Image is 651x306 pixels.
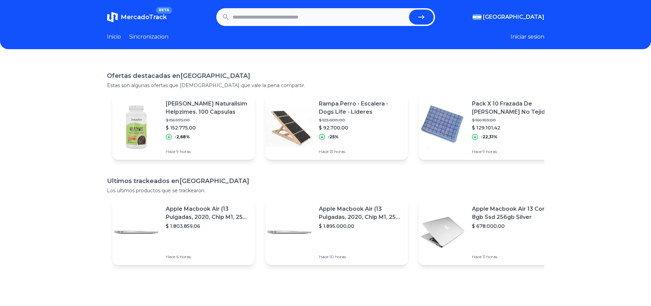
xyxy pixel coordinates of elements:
p: Rampa Perro - Escalera - Dogs Life - Líderes [319,100,402,116]
span: BETA [156,7,172,14]
a: Featured image[PERSON_NAME] Naturallsim Helpzimes. 100 Capsulas$ 156.975,00$ 152.775,00-2,68%Hace... [112,94,255,160]
p: Apple Macbook Air 13 Core I5 8gb Ssd 256gb Silver [472,205,555,221]
button: [GEOGRAPHIC_DATA] [473,13,544,21]
h1: Ultimos trackeados en [GEOGRAPHIC_DATA] [107,176,544,186]
p: -25% [328,134,339,140]
img: Featured image [266,208,313,256]
p: Los ultimos productos que se trackearon. [107,187,544,194]
a: Featured imageRampa Perro - Escalera - Dogs Life - Líderes$ 123.600,00$ 92.700,00-25%Hace 13 horas [266,94,408,160]
a: Sincronizacion [129,33,168,41]
p: $ 92.700,00 [319,124,402,131]
p: $ 152.775,00 [166,124,249,131]
a: Featured imageApple Macbook Air (13 Pulgadas, 2020, Chip M1, 256 Gb De Ssd, 8 Gb De Ram) - Plata$... [266,199,408,265]
p: Hace 9 horas [472,149,555,154]
h1: Ofertas destacadas en [GEOGRAPHIC_DATA] [107,71,544,81]
p: -2,68% [175,134,190,140]
a: Inicio [107,33,121,41]
p: $ 166.183,80 [472,117,555,123]
a: Featured imageApple Macbook Air 13 Core I5 8gb Ssd 256gb Silver$ 678.000,00Hace 11 horas [419,199,561,265]
p: Hace 9 horas [166,149,249,154]
p: $ 123.600,00 [319,117,402,123]
img: Featured image [112,103,160,151]
img: Featured image [419,208,466,256]
p: $ 1.895.000,00 [319,223,402,229]
p: -22,31% [481,134,498,140]
img: Featured image [112,208,160,256]
p: Estas son algunas ofertas que [DEMOGRAPHIC_DATA] que vale la pena compartir. [107,82,544,89]
p: Hace 6 horas [166,254,249,260]
p: Hace 11 horas [472,254,555,260]
a: Featured imageApple Macbook Air (13 Pulgadas, 2020, Chip M1, 256 Gb De Ssd, 8 Gb De Ram) - Plata$... [112,199,255,265]
p: $ 678.000,00 [472,223,555,229]
a: MercadoTrackBETA [107,12,167,23]
span: [GEOGRAPHIC_DATA] [483,13,544,21]
p: $ 129.101,42 [472,124,555,131]
p: Apple Macbook Air (13 Pulgadas, 2020, Chip M1, 256 Gb De Ssd, 8 Gb De Ram) - Plata [319,205,402,221]
p: Hace 10 horas [319,254,402,260]
p: [PERSON_NAME] Naturallsim Helpzimes. 100 Capsulas [166,100,249,116]
p: $ 156.975,00 [166,117,249,123]
span: MercadoTrack [121,13,167,21]
p: Apple Macbook Air (13 Pulgadas, 2020, Chip M1, 256 Gb De Ssd, 8 Gb De Ram) - Plata [166,205,249,221]
p: Hace 13 horas [319,149,402,154]
a: Featured imagePack X 10 Frazada De [PERSON_NAME] No Tejida 2 Plazas$ 166.183,80$ 129.101,42-22,31... [419,94,561,160]
p: $ 1.803.859,06 [166,223,249,229]
img: Argentina [473,14,482,20]
button: Iniciar sesion [511,33,544,41]
p: Pack X 10 Frazada De [PERSON_NAME] No Tejida 2 Plazas [472,100,555,116]
img: Featured image [419,103,466,151]
img: Featured image [266,103,313,151]
img: MercadoTrack [107,12,118,23]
